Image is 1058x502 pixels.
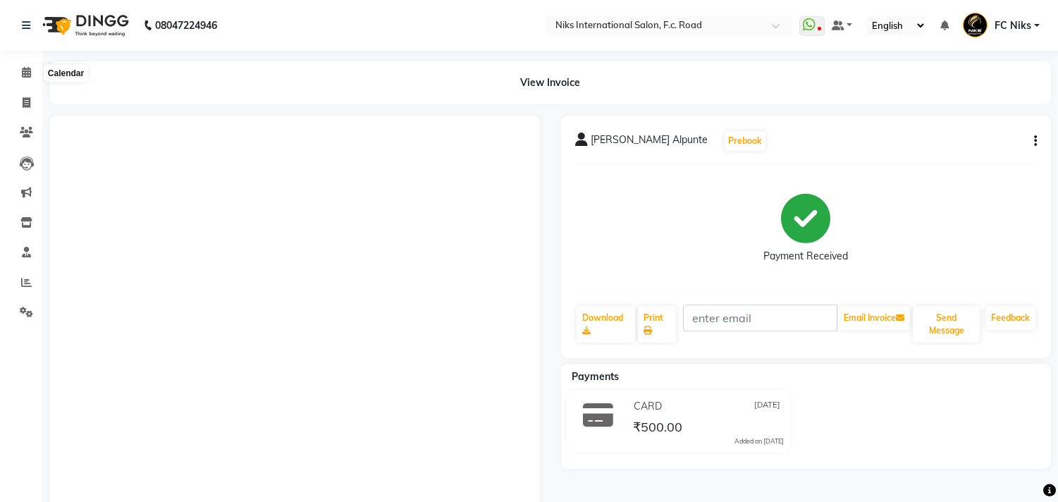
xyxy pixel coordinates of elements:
[725,131,765,151] button: Prebook
[913,306,980,343] button: Send Message
[995,18,1031,33] span: FC Niks
[634,399,662,414] span: CARD
[754,399,780,414] span: [DATE]
[572,370,619,383] span: Payments
[985,306,1035,330] a: Feedback
[591,133,708,152] span: [PERSON_NAME] Alpunte
[638,306,676,343] a: Print
[633,419,682,439] span: ₹500.00
[763,249,848,264] div: Payment Received
[155,6,217,45] b: 08047224946
[44,65,87,82] div: Calendar
[36,6,133,45] img: logo
[577,306,635,343] a: Download
[963,13,988,37] img: FC Niks
[683,305,837,331] input: enter email
[49,61,1051,104] div: View Invoice
[734,436,784,446] div: Added on [DATE]
[838,306,910,330] button: Email Invoice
